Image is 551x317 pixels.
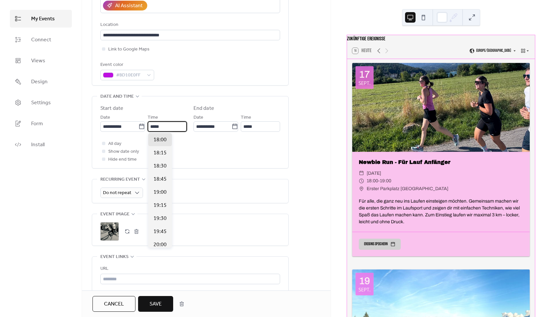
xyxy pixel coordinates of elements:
span: Hide end time [108,156,137,164]
span: Settings [31,99,51,107]
div: Sept. [358,81,371,86]
a: Form [10,115,72,132]
span: 18:00 [367,177,378,185]
span: Save [150,300,162,308]
span: Time [241,114,251,122]
div: ​ [359,169,364,177]
div: Start date [100,105,123,112]
div: Zukünftige Ereignisse [347,35,535,43]
a: Connect [10,31,72,49]
span: Show date only [108,148,139,156]
span: Connect [31,36,51,44]
a: Install [10,136,72,153]
div: Für alle, die ganz neu ins Laufen einsteigen möchten. Gemeinsam machen wir die ersten Schritte im... [352,198,530,225]
button: Save [138,296,173,312]
span: Date [100,114,110,122]
div: Event color [100,61,153,69]
span: 19:15 [153,202,167,209]
a: Views [10,52,72,69]
div: ; [100,222,119,241]
div: 17 [359,69,370,79]
span: My Events [31,15,55,23]
span: Event links [100,253,129,261]
span: 18:00 [153,136,167,144]
div: Text to display [100,289,279,297]
a: Settings [10,94,72,111]
button: Cancel [92,296,135,312]
span: 19:00 [153,188,167,196]
div: ​ [359,185,364,193]
span: [DATE] [367,169,381,177]
a: Design [10,73,72,90]
div: Location [100,21,279,29]
span: Link to Google Maps [108,46,150,53]
span: Install [31,141,45,149]
span: Recurring event [100,176,140,184]
span: 20:00 [153,241,167,249]
span: All day [108,140,121,148]
span: Event image [100,210,130,218]
span: Form [31,120,43,128]
span: Views [31,57,45,65]
span: 18:15 [153,149,167,157]
div: 19 [359,276,370,286]
span: Design [31,78,48,86]
span: 18:30 [153,162,167,170]
div: Sept. [358,287,371,292]
span: Cancel [104,300,124,308]
div: ​ [359,177,364,185]
button: AI Assistant [103,1,147,10]
span: 19:00 [380,177,391,185]
span: Erster Parkplatz [GEOGRAPHIC_DATA] [367,185,448,193]
span: 19:30 [153,215,167,223]
div: URL [100,265,279,273]
a: My Events [10,10,72,28]
span: #BD10E0FF [116,71,144,79]
span: - [378,177,380,185]
div: AI Assistant [115,2,143,10]
span: Do not repeat [103,188,131,197]
div: Newbie Run - Für Lauf Anfänger [352,158,530,166]
span: 19:45 [153,228,167,236]
button: Ereignis speichern [359,239,401,250]
span: Date [194,114,203,122]
span: Europe/[GEOGRAPHIC_DATA] [476,49,511,53]
div: End date [194,105,214,112]
span: Time [148,114,158,122]
span: 18:45 [153,175,167,183]
span: Date and time [100,93,134,101]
